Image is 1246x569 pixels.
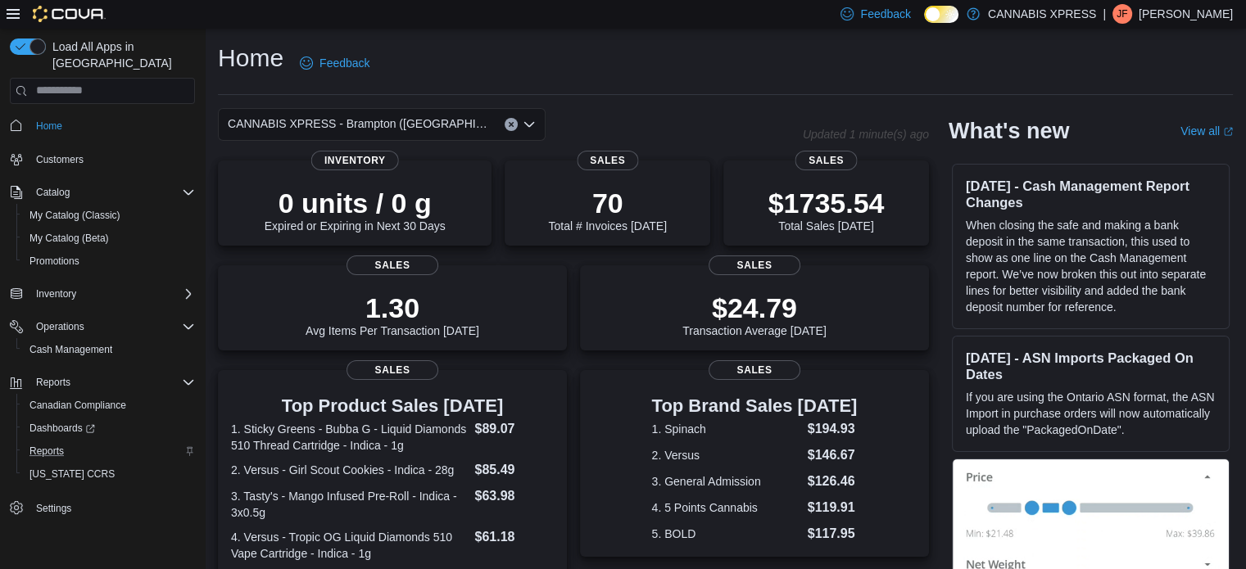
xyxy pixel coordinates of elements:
[808,445,858,465] dd: $146.67
[29,150,90,169] a: Customers
[23,251,195,271] span: Promotions
[768,187,885,233] div: Total Sales [DATE]
[231,462,468,478] dt: 2. Versus - Girl Scout Cookies - Indica - 28g
[29,497,195,517] span: Settings
[548,187,666,233] div: Total # Invoices [DATE]
[682,291,827,324] p: $24.79
[16,338,202,361] button: Cash Management
[33,6,106,22] img: Cova
[768,187,885,219] p: $1735.54
[808,524,858,544] dd: $117.95
[29,284,195,304] span: Inventory
[577,151,638,170] span: Sales
[29,183,76,202] button: Catalog
[347,255,438,275] span: Sales
[3,371,202,394] button: Reports
[29,445,64,458] span: Reports
[347,360,438,380] span: Sales
[29,115,195,136] span: Home
[23,205,127,225] a: My Catalog (Classic)
[23,340,195,359] span: Cash Management
[23,464,195,484] span: Washington CCRS
[808,419,858,439] dd: $194.93
[966,350,1216,382] h3: [DATE] - ASN Imports Packaged On Dates
[3,282,202,305] button: Inventory
[293,47,376,79] a: Feedback
[23,441,70,461] a: Reports
[29,399,126,412] span: Canadian Compliance
[795,151,857,170] span: Sales
[29,317,195,336] span: Operations
[23,205,195,225] span: My Catalog (Classic)
[1117,4,1127,24] span: JF
[949,118,1069,144] h2: What's new
[523,118,536,131] button: Open list of options
[505,118,518,131] button: Clear input
[652,447,801,463] dt: 2. Versus
[23,418,102,438] a: Dashboards
[29,183,195,202] span: Catalog
[23,228,116,248] a: My Catalog (Beta)
[23,340,119,359] a: Cash Management
[29,317,91,336] button: Operations
[36,376,70,389] span: Reports
[652,473,801,490] dt: 3. General Admission
[808,472,858,491] dd: $126.46
[709,255,800,275] span: Sales
[29,232,109,245] span: My Catalog (Beta)
[23,228,195,248] span: My Catalog (Beta)
[218,42,283,75] h1: Home
[16,250,202,273] button: Promotions
[10,107,195,562] nav: Complex example
[23,395,133,415] a: Canadian Compliance
[16,417,202,440] a: Dashboards
[16,204,202,227] button: My Catalog (Classic)
[29,373,195,392] span: Reports
[548,187,666,219] p: 70
[29,255,79,268] span: Promotions
[652,396,858,416] h3: Top Brand Sales [DATE]
[860,6,910,22] span: Feedback
[1180,124,1233,138] a: View allExternal link
[23,464,121,484] a: [US_STATE] CCRS
[29,343,112,356] span: Cash Management
[36,320,84,333] span: Operations
[29,373,77,392] button: Reports
[29,467,115,481] span: [US_STATE] CCRS
[311,151,399,170] span: Inventory
[319,55,369,71] span: Feedback
[29,499,78,518] a: Settings
[265,187,446,233] div: Expired or Expiring in Next 30 Days
[474,527,553,547] dd: $61.18
[231,396,554,416] h3: Top Product Sales [DATE]
[1223,127,1233,137] svg: External link
[924,23,925,24] span: Dark Mode
[16,227,202,250] button: My Catalog (Beta)
[228,114,488,133] span: CANNABIS XPRESS - Brampton ([GEOGRAPHIC_DATA])
[966,178,1216,210] h3: [DATE] - Cash Management Report Changes
[29,284,83,304] button: Inventory
[29,422,95,435] span: Dashboards
[36,287,76,300] span: Inventory
[36,186,70,199] span: Catalog
[231,421,468,454] dt: 1. Sticky Greens - Bubba G - Liquid Diamonds 510 Thread Cartridge - Indica - 1g
[1139,4,1233,24] p: [PERSON_NAME]
[966,389,1216,438] p: If you are using the Ontario ASN format, the ASN Import in purchase orders will now automatically...
[16,463,202,485] button: [US_STATE] CCRS
[988,4,1096,24] p: CANNABIS XPRESS
[474,460,553,480] dd: $85.49
[16,394,202,417] button: Canadian Compliance
[3,315,202,338] button: Operations
[29,149,195,169] span: Customers
[652,421,801,437] dt: 1. Spinach
[709,360,800,380] span: Sales
[306,291,479,324] p: 1.30
[3,114,202,138] button: Home
[966,217,1216,315] p: When closing the safe and making a bank deposit in the same transaction, this used to show as one...
[231,529,468,562] dt: 4. Versus - Tropic OG Liquid Diamonds 510 Vape Cartridge - Indica - 1g
[46,38,195,71] span: Load All Apps in [GEOGRAPHIC_DATA]
[652,499,801,516] dt: 4. 5 Points Cannabis
[16,440,202,463] button: Reports
[924,6,958,23] input: Dark Mode
[29,116,69,136] a: Home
